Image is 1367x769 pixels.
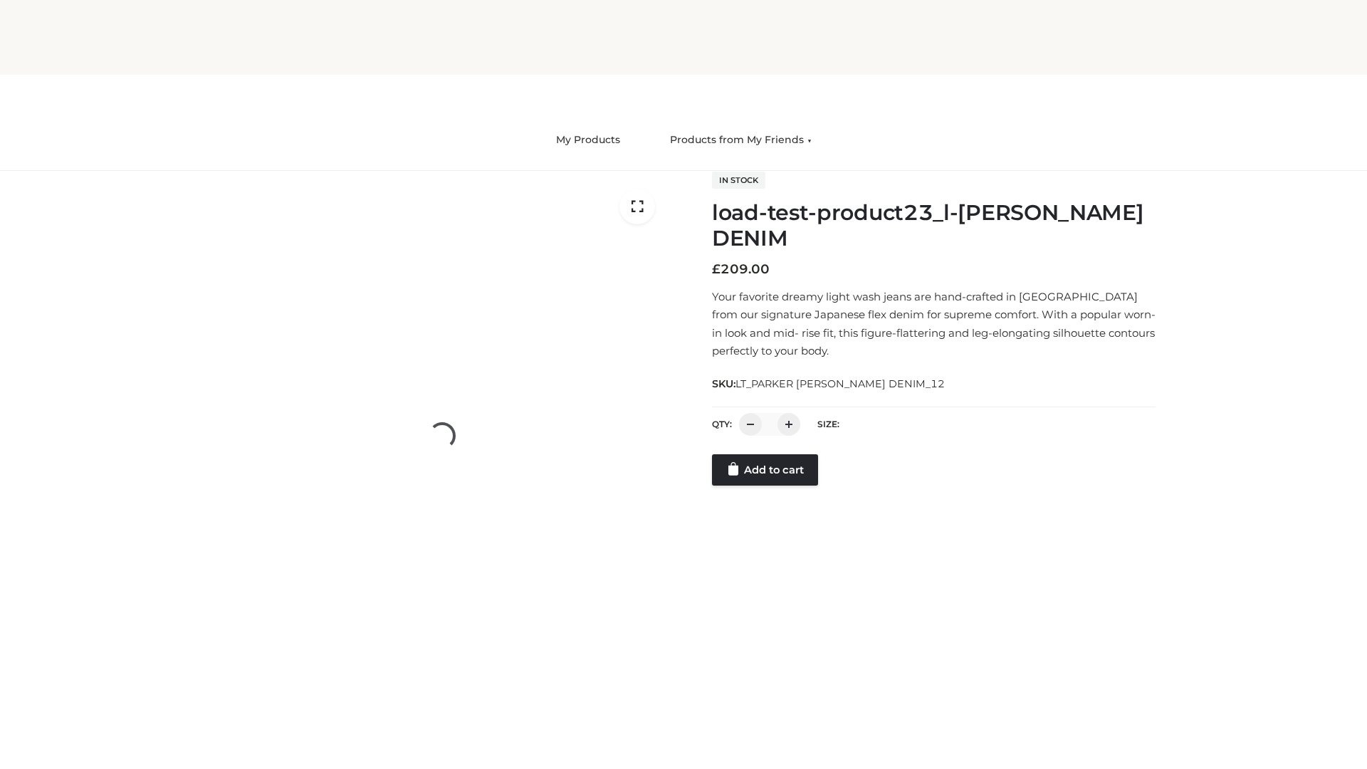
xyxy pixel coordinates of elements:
[545,125,631,156] a: My Products
[712,200,1156,251] h1: load-test-product23_l-[PERSON_NAME] DENIM
[712,261,770,277] bdi: 209.00
[735,377,945,390] span: LT_PARKER [PERSON_NAME] DENIM_12
[659,125,822,156] a: Products from My Friends
[712,288,1156,360] p: Your favorite dreamy light wash jeans are hand-crafted in [GEOGRAPHIC_DATA] from our signature Ja...
[817,419,839,429] label: Size:
[712,375,946,392] span: SKU:
[712,261,721,277] span: £
[712,172,765,189] span: In stock
[712,454,818,486] a: Add to cart
[712,419,732,429] label: QTY:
